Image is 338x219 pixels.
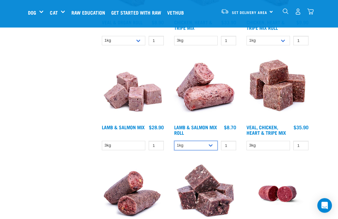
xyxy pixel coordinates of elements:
a: Veal, Chicken, Heart & Tripe Mix [247,126,286,134]
div: $35.90 [294,125,309,130]
a: Dog [28,9,36,16]
input: 1 [149,141,164,151]
img: van-moving.png [221,9,229,14]
input: 1 [149,36,164,46]
input: 1 [293,141,309,151]
img: 1261 Lamb Salmon Roll 01 [173,57,238,122]
div: Open Intercom Messenger [317,198,332,213]
img: user.png [295,9,301,15]
div: $28.90 [149,125,164,130]
img: Veal Chicken Heart Tripe Mix 01 [245,57,310,122]
input: 1 [221,36,236,46]
img: 1029 Lamb Salmon Mix 01 [100,57,165,122]
a: Vethub [166,0,188,25]
span: Set Delivery Area [232,11,267,13]
img: home-icon-1@2x.png [283,9,288,14]
a: Cat [50,9,57,16]
div: $8.70 [224,125,236,130]
a: Get started with Raw [110,0,166,25]
input: 1 [293,36,309,46]
img: home-icon@2x.png [307,9,314,15]
input: 1 [221,141,236,151]
a: Lamb & Salmon Mix [102,126,145,129]
a: Lamb & Salmon Mix Roll [174,126,217,134]
a: Raw Education [70,0,110,25]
